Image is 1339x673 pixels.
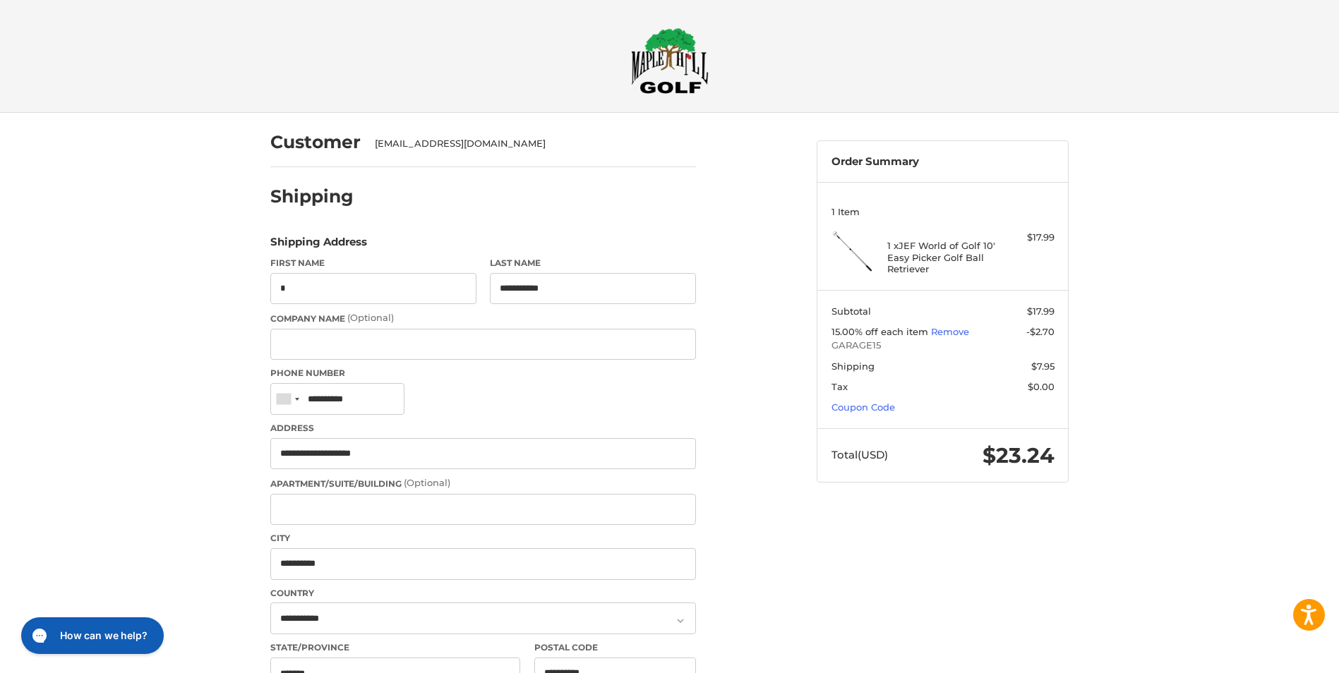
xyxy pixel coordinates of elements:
span: -$2.70 [1026,326,1055,337]
iframe: Gorgias live chat messenger [14,612,168,659]
small: (Optional) [404,477,450,488]
a: Coupon Code [831,401,895,413]
label: Country [270,587,696,600]
label: State/Province [270,641,520,654]
span: $7.95 [1031,360,1055,372]
label: First Name [270,257,476,269]
span: $0.00 [1028,381,1055,392]
label: Postal Code [534,641,697,654]
span: Subtotal [831,305,871,317]
span: Shipping [831,360,875,372]
label: Apartment/Suite/Building [270,476,696,490]
span: $23.24 [983,442,1055,468]
div: [EMAIL_ADDRESS][DOMAIN_NAME] [375,137,683,151]
h3: 1 Item [831,206,1055,217]
a: Remove [931,326,969,337]
small: (Optional) [347,312,394,323]
label: Address [270,422,696,435]
label: Phone Number [270,367,696,380]
label: Company Name [270,311,696,325]
h4: 1 x JEF World of Golf 10' Easy Picker Golf Ball Retriever [887,240,995,274]
span: GARAGE15 [831,339,1055,353]
label: Last Name [490,257,696,269]
legend: Shipping Address [270,234,367,257]
div: $17.99 [999,231,1055,245]
label: City [270,532,696,545]
span: Total (USD) [831,448,888,461]
span: 15.00% off each item [831,326,931,337]
img: Maple Hill Golf [631,28,709,94]
h2: Customer [270,131,361,153]
h2: Shipping [270,186,354,207]
span: Tax [831,381,848,392]
h3: Order Summary [831,155,1055,169]
span: $17.99 [1027,305,1055,317]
